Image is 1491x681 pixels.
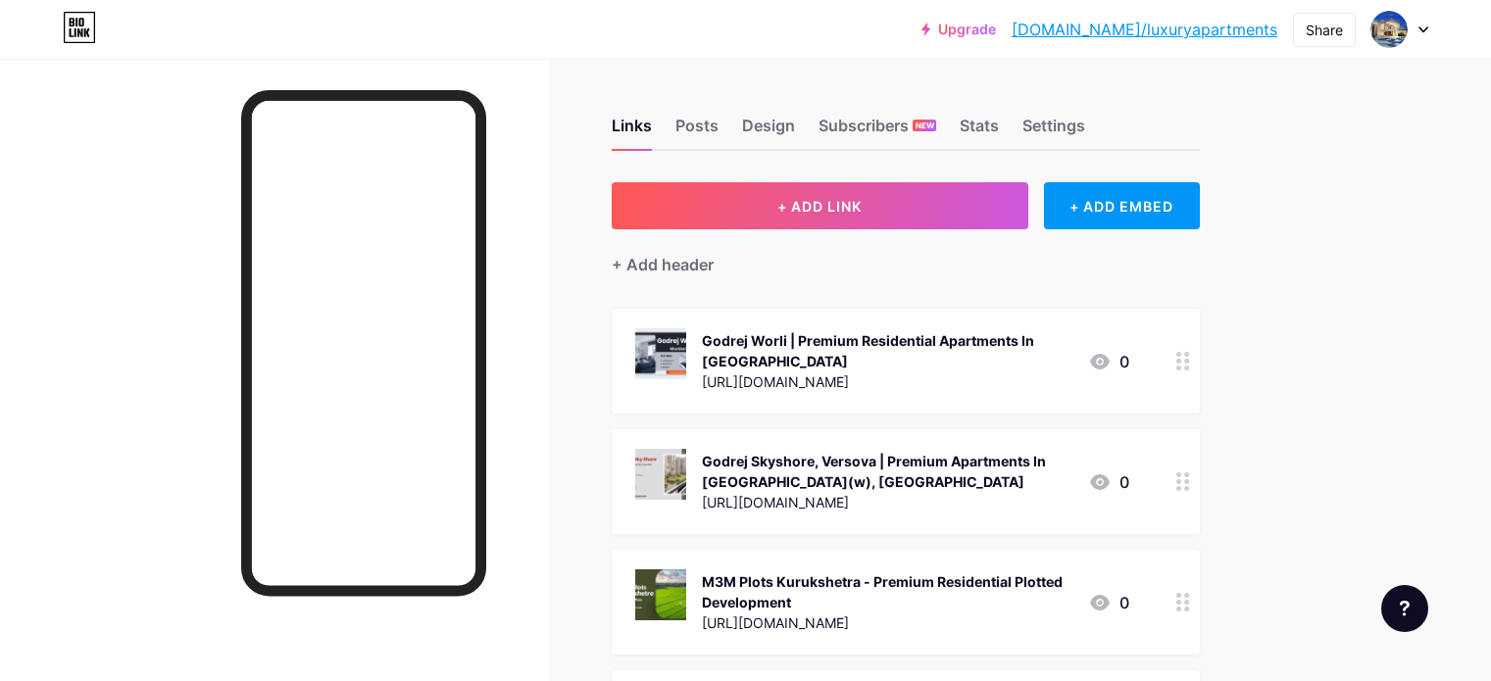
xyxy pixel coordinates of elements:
div: [URL][DOMAIN_NAME] [702,492,1072,512]
a: Upgrade [921,22,996,37]
img: Godrej Skyshore, Versova | Premium Apartments In Andheri(w), Mumbai [635,449,686,500]
div: + Add header [612,253,714,276]
div: M3M Plots Kurukshetra - Premium Residential Plotted Development [702,571,1072,612]
button: + ADD LINK [612,182,1028,229]
span: + ADD LINK [777,198,862,215]
div: 0 [1088,591,1129,614]
div: Godrej Skyshore, Versova | Premium Apartments In [GEOGRAPHIC_DATA](w), [GEOGRAPHIC_DATA] [702,451,1072,492]
img: luxuryapartments [1370,11,1408,48]
img: M3M Plots Kurukshetra - Premium Residential Plotted Development [635,569,686,620]
div: Godrej Worli | Premium Residential Apartments In [GEOGRAPHIC_DATA] [702,330,1072,371]
span: NEW [916,120,934,131]
a: [DOMAIN_NAME]/luxuryapartments [1012,18,1277,41]
div: Design [742,114,795,149]
div: Posts [675,114,719,149]
div: + ADD EMBED [1044,182,1200,229]
div: 0 [1088,470,1129,494]
div: [URL][DOMAIN_NAME] [702,371,1072,392]
div: Share [1306,20,1343,40]
div: 0 [1088,350,1129,373]
div: Links [612,114,652,149]
img: Godrej Worli | Premium Residential Apartments In Mumbai [635,328,686,379]
div: [URL][DOMAIN_NAME] [702,612,1072,633]
div: Subscribers [819,114,936,149]
div: Settings [1022,114,1085,149]
div: Stats [960,114,999,149]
